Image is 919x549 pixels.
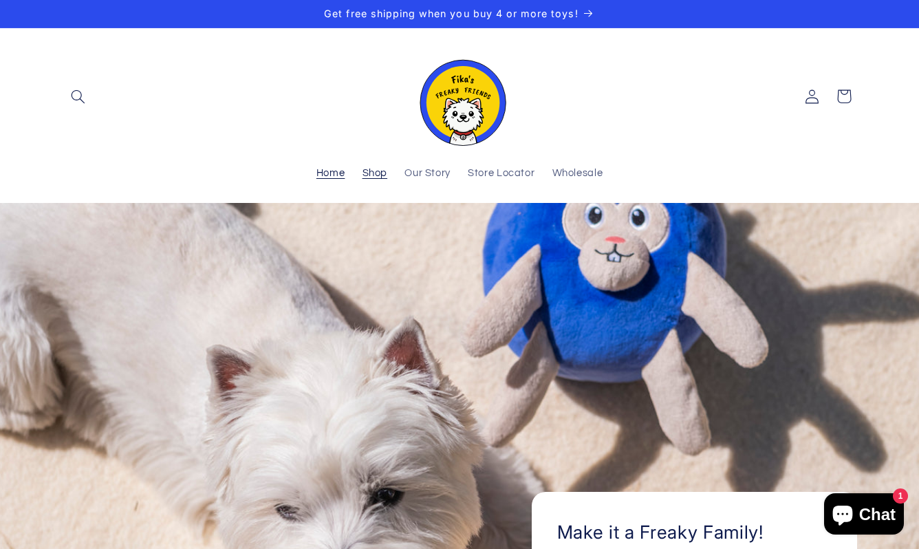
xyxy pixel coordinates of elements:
a: Shop [354,159,396,189]
span: Store Locator [468,167,534,180]
a: Fika's Freaky Friends [406,42,513,151]
span: Get free shipping when you buy 4 or more toys! [324,8,578,19]
span: Home [316,167,345,180]
span: Shop [363,167,388,180]
a: Wholesale [543,159,612,189]
img: Fika's Freaky Friends [411,47,508,146]
a: Store Locator [459,159,543,189]
h2: Make it a Freaky Family! [557,521,764,544]
span: Wholesale [552,167,603,180]
a: Home [307,159,354,189]
span: Our Story [404,167,451,180]
inbox-online-store-chat: Shopify online store chat [820,493,908,538]
a: Our Story [396,159,459,189]
summary: Search [63,80,94,112]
